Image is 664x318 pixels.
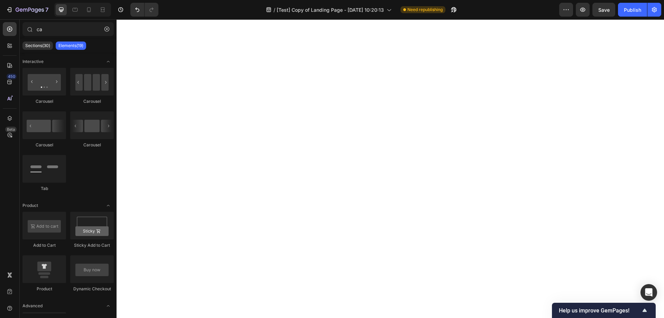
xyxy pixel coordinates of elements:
span: / [274,6,275,13]
div: Sticky Add to Cart [70,242,114,248]
span: Product [22,202,38,209]
div: Carousel [70,98,114,105]
input: Search Sections & Elements [22,22,114,36]
button: Save [592,3,615,17]
span: Advanced [22,303,43,309]
div: Dynamic Checkout [70,286,114,292]
div: Carousel [22,98,66,105]
button: Publish [618,3,647,17]
span: Save [598,7,610,13]
span: Help us improve GemPages! [559,307,640,314]
span: Toggle open [103,300,114,311]
span: Need republishing [407,7,443,13]
p: Elements(19) [58,43,83,48]
p: Sections(30) [25,43,50,48]
span: Toggle open [103,200,114,211]
div: Open Intercom Messenger [640,284,657,301]
div: 450 [7,74,17,79]
div: Beta [5,127,17,132]
p: 7 [45,6,48,14]
div: Add to Cart [22,242,66,248]
div: Product [22,286,66,292]
div: Carousel [22,142,66,148]
span: Interactive [22,58,44,65]
div: Tab [22,185,66,192]
span: Toggle open [103,56,114,67]
div: Undo/Redo [130,3,158,17]
div: Carousel [70,142,114,148]
div: Publish [624,6,641,13]
button: 7 [3,3,52,17]
iframe: To enrich screen reader interactions, please activate Accessibility in Grammarly extension settings [117,19,664,318]
span: [Test] Copy of Landing Page - [DATE] 10:20:13 [277,6,384,13]
button: Show survey - Help us improve GemPages! [559,306,649,315]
